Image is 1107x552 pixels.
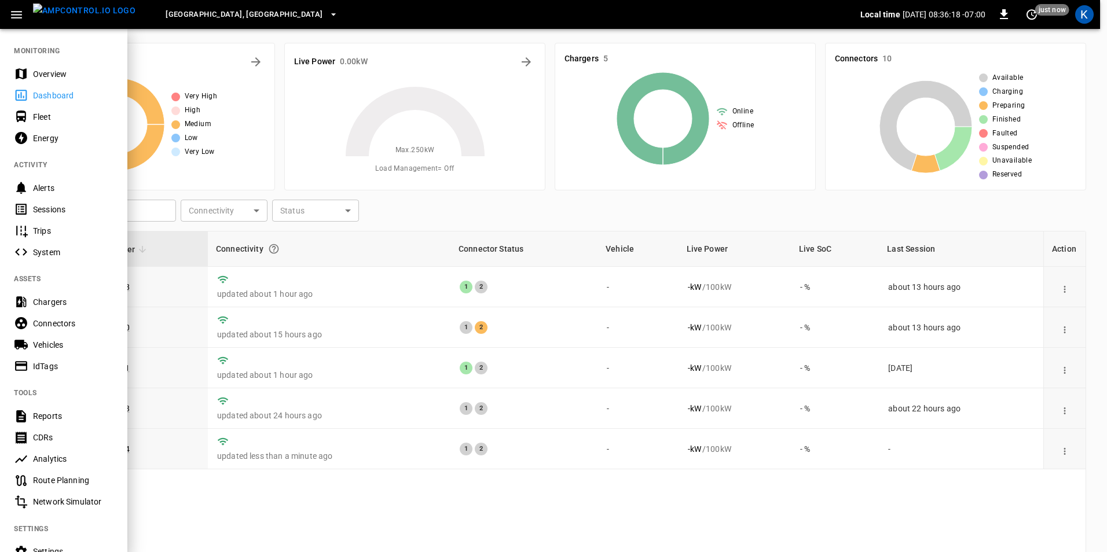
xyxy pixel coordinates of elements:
div: Dashboard [33,90,113,101]
span: [GEOGRAPHIC_DATA], [GEOGRAPHIC_DATA] [166,8,322,21]
div: Reports [33,410,113,422]
div: Overview [33,68,113,80]
p: Local time [860,9,900,20]
div: Network Simulator [33,496,113,507]
div: Analytics [33,453,113,465]
div: System [33,246,113,258]
div: Vehicles [33,339,113,351]
div: Sessions [33,204,113,215]
div: CDRs [33,432,113,443]
div: Fleet [33,111,113,123]
img: ampcontrol.io logo [33,3,135,18]
div: Connectors [33,318,113,329]
div: Chargers [33,296,113,308]
div: profile-icon [1075,5,1094,24]
div: Trips [33,225,113,237]
span: just now [1035,4,1069,16]
div: Alerts [33,182,113,194]
div: Route Planning [33,474,113,486]
p: [DATE] 08:36:18 -07:00 [903,9,985,20]
div: IdTags [33,360,113,372]
button: set refresh interval [1022,5,1041,24]
div: Energy [33,133,113,144]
